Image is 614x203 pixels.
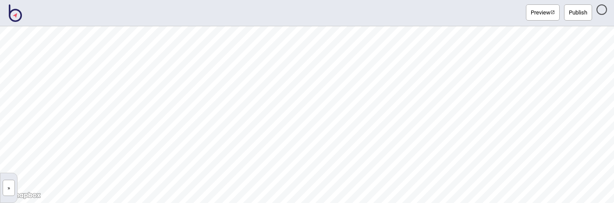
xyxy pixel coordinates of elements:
[0,182,17,192] a: »
[564,4,592,21] button: Publish
[526,4,560,21] button: Preview
[526,4,560,21] a: Previewpreview
[550,10,555,14] img: preview
[3,180,15,196] button: »
[9,4,22,22] img: BindiMaps CMS
[3,190,41,200] a: Mapbox logo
